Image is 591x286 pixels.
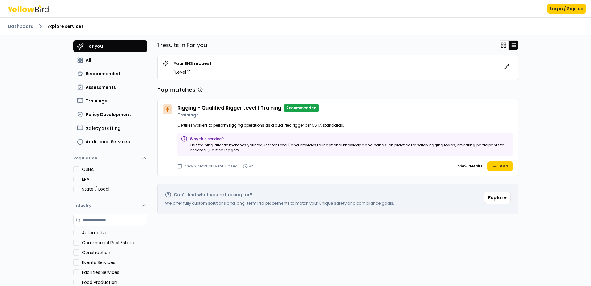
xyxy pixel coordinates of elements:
[73,136,147,147] button: Additional Services
[184,164,238,169] p: Every 3 Years or Event-Based
[73,82,147,93] button: Assessments
[73,153,147,166] button: Regulation
[82,186,147,192] label: State / Local
[82,240,147,246] label: Commercial Real Estate
[8,23,584,30] nav: breadcrumb
[82,259,147,266] label: Events Services
[86,57,91,63] span: All
[73,197,147,214] button: Industry
[86,139,130,145] span: Additional Services
[86,125,121,131] span: Safety Staffing
[73,40,147,52] button: For you
[86,98,107,104] span: Trainings
[73,54,147,66] button: All
[82,166,147,172] label: OSHA
[73,166,147,197] div: Regulation
[82,269,147,275] label: Facilities Services
[82,279,147,285] label: Food Production
[484,192,511,204] button: Explore
[86,71,120,77] span: Recommended
[82,249,147,256] label: Construction
[157,41,207,50] p: 1 results in For you
[249,164,254,169] p: 8h
[177,123,513,128] p: Certifies workers to perform rigging operations as a qualified rigger per OSHA standards.
[73,68,147,79] button: Recommended
[157,85,195,94] h3: Top matches
[177,112,513,118] p: Trainings
[547,4,586,14] button: Log in / Sign up
[73,95,147,106] button: Trainings
[86,111,131,118] span: Policy Development
[47,23,84,29] span: Explore services
[86,43,103,49] span: For you
[174,192,252,198] h2: Can't find what you're looking for?
[8,23,34,29] a: Dashboard
[73,123,147,134] button: Safety Staffing
[73,109,147,120] button: Policy Development
[456,161,485,171] button: View details
[487,161,513,171] button: Add
[174,69,212,75] p: " Level 1 "
[82,176,147,182] label: EPA
[177,104,281,112] h4: Rigging - Qualified Rigger Level 1 Training
[174,60,212,67] p: Your EHS request
[86,84,116,90] span: Assessments
[190,143,509,153] p: This training directly matches your request for 'Level 1' and provides foundational knowledge and...
[82,230,147,236] label: Automotive
[284,104,319,112] p: Recommended
[165,200,394,206] p: We offer fully custom solutions and long-term Pro placements to match your unique safety and comp...
[190,136,509,141] p: Why this service?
